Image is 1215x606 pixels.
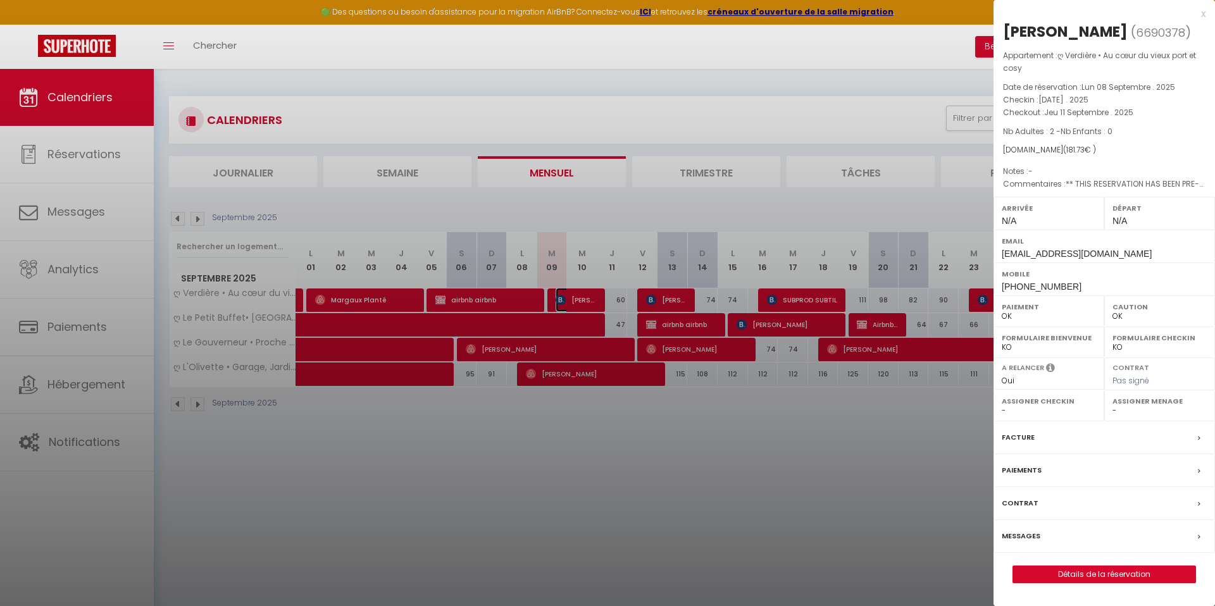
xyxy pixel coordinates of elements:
[1136,25,1185,40] span: 6690378
[1112,375,1149,386] span: Pas signé
[1061,126,1112,137] span: Nb Enfants : 0
[1002,395,1096,407] label: Assigner Checkin
[1002,268,1207,280] label: Mobile
[1002,529,1040,543] label: Messages
[1003,49,1206,75] p: Appartement :
[1112,216,1127,226] span: N/A
[1066,144,1085,155] span: 181.73
[1003,50,1196,73] span: ღ Verdière • Au cœur du vieux port et cosy
[1046,362,1055,376] i: Sélectionner OUI si vous souhaiter envoyer les séquences de messages post-checkout
[1002,235,1207,247] label: Email
[1028,166,1033,176] span: -
[1012,566,1196,583] button: Détails de la réservation
[1002,202,1096,214] label: Arrivée
[1003,81,1206,94] p: Date de réservation :
[1003,126,1112,137] span: Nb Adultes : 2 -
[1002,331,1096,344] label: Formulaire Bienvenue
[1044,107,1133,118] span: Jeu 11 Septembre . 2025
[1002,300,1096,313] label: Paiement
[1002,431,1035,444] label: Facture
[1112,395,1207,407] label: Assigner Menage
[1081,82,1175,92] span: Lun 08 Septembre . 2025
[1002,497,1038,510] label: Contrat
[1013,566,1195,583] a: Détails de la réservation
[1002,216,1016,226] span: N/A
[1038,94,1088,105] span: [DATE] . 2025
[1112,331,1207,344] label: Formulaire Checkin
[994,6,1206,22] div: x
[1003,144,1206,156] div: [DOMAIN_NAME]
[1112,202,1207,214] label: Départ
[1003,106,1206,119] p: Checkout :
[1003,165,1206,178] p: Notes :
[1003,94,1206,106] p: Checkin :
[1112,300,1207,313] label: Caution
[1002,281,1081,292] span: [PHONE_NUMBER]
[1003,22,1128,42] div: [PERSON_NAME]
[1003,178,1206,190] p: Commentaires :
[1063,144,1096,155] span: ( € )
[1002,249,1152,259] span: [EMAIL_ADDRESS][DOMAIN_NAME]
[1002,362,1044,373] label: A relancer
[1131,23,1191,41] span: ( )
[10,5,48,43] button: Ouvrir le widget de chat LiveChat
[1112,362,1149,371] label: Contrat
[1002,464,1042,477] label: Paiements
